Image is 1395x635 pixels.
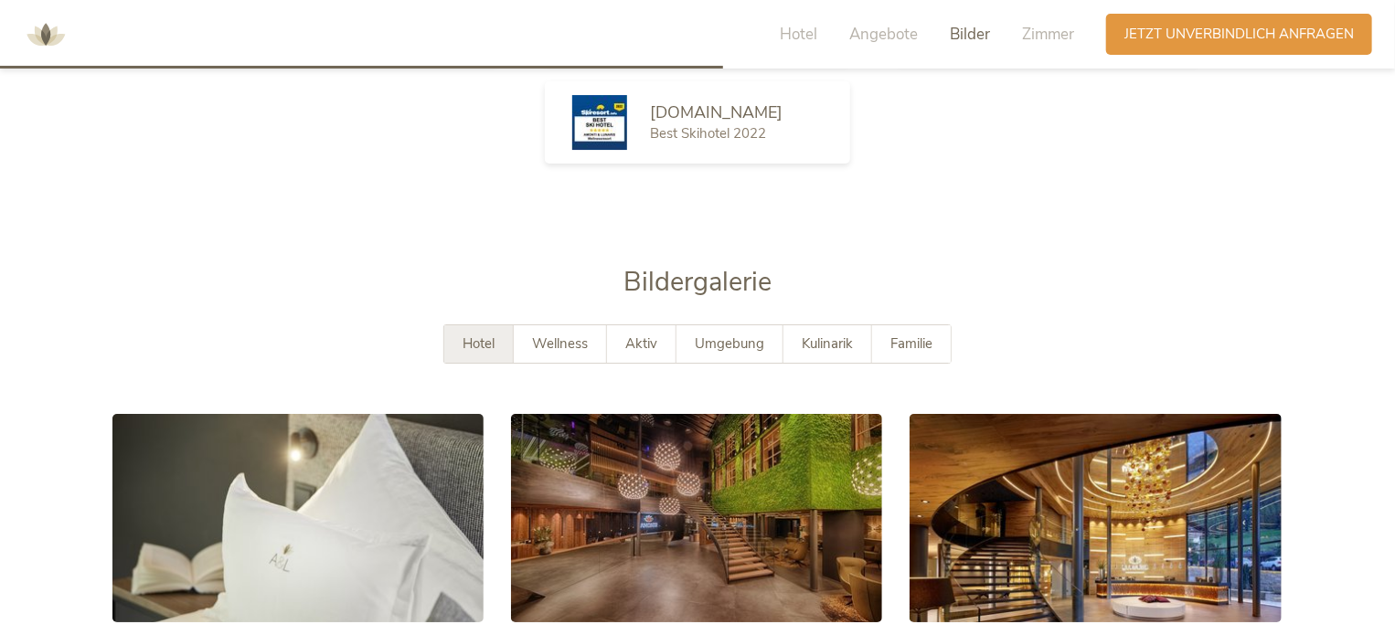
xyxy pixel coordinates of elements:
span: Jetzt unverbindlich anfragen [1124,25,1354,44]
span: Best Skihotel 2022 [650,124,766,143]
span: Umgebung [695,334,764,353]
span: Bilder [950,24,990,45]
span: Angebote [849,24,918,45]
span: [DOMAIN_NAME] [650,101,783,123]
span: Hotel [780,24,817,45]
span: Wellness [532,334,588,353]
span: Aktiv [625,334,657,353]
span: Familie [890,334,932,353]
img: Skiresort.de [572,95,627,150]
span: Kulinarik [802,334,853,353]
a: AMONTI & LUNARIS Wellnessresort [18,27,73,40]
span: Bildergalerie [623,264,772,300]
span: Zimmer [1022,24,1074,45]
img: AMONTI & LUNARIS Wellnessresort [18,7,73,62]
span: Hotel [463,334,495,353]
